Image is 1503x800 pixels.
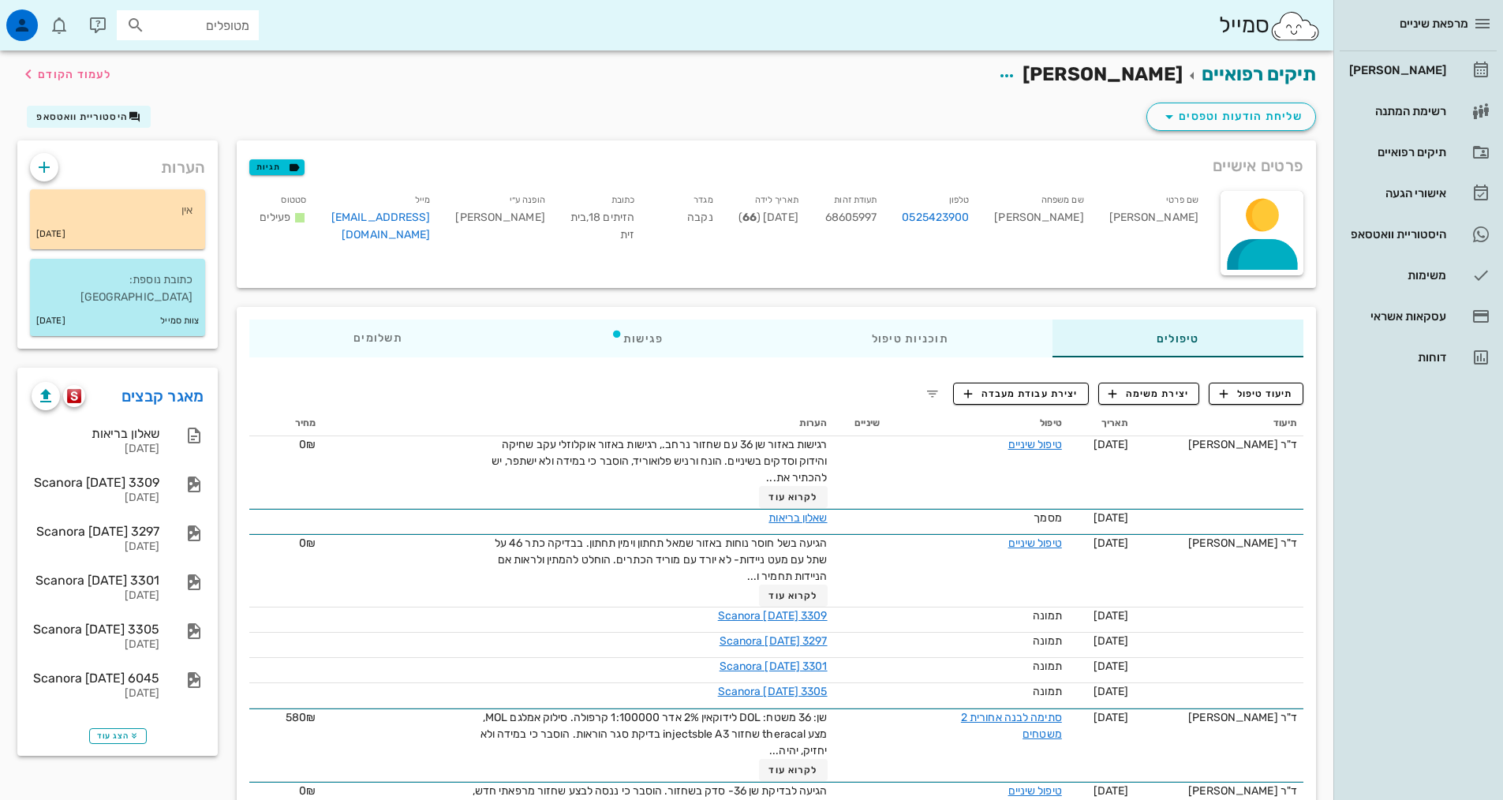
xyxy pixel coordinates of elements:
[1094,511,1129,525] span: [DATE]
[949,195,970,205] small: טלפון
[249,411,322,436] th: מחיר
[570,211,634,241] span: בית זית
[1340,256,1497,294] a: משימות
[759,759,828,781] button: לקרוא עוד
[768,590,817,601] span: לקרוא עוד
[122,383,204,409] a: מאגר קבצים
[1097,188,1211,253] div: [PERSON_NAME]
[718,609,828,622] a: Scanora [DATE] 3309
[768,764,817,776] span: לקרוא עוד
[281,195,306,205] small: סטטוס
[902,209,969,226] a: 0525423900
[1346,310,1446,323] div: עסקאות אשראי
[1033,634,1062,648] span: תמונה
[67,389,82,403] img: scanora logo
[43,202,193,219] p: אין
[964,387,1078,401] span: יצירת עבודת מעבדה
[718,685,828,698] a: Scanora [DATE] 3305
[331,211,431,241] a: [EMAIL_ADDRESS][DOMAIN_NAME]
[1340,297,1497,335] a: עסקאות אשראי
[32,638,159,652] div: [DATE]
[1141,709,1297,726] div: ד"ר [PERSON_NAME]
[89,728,147,744] button: הצג עוד
[1269,10,1321,42] img: SmileCloud logo
[32,540,159,554] div: [DATE]
[834,411,886,436] th: שיניים
[43,271,193,306] p: כתובת נוספת: [GEOGRAPHIC_DATA]
[953,383,1088,405] button: יצירת עבודת מעבדה
[720,660,828,673] a: Scanora [DATE] 3301
[1340,51,1497,89] a: [PERSON_NAME]
[322,411,833,436] th: הערות
[1346,187,1446,200] div: אישורי הגעה
[586,211,589,224] span: ,
[1346,269,1446,282] div: משימות
[1219,9,1321,43] div: סמייל
[495,536,828,583] span: הגיעה בשל חוסר נוחות באזור שמאל תחתון וימין תחתון. בבדיקה כתר 46 על שתל עם מעט ניידות- לא יורד עם...
[32,492,159,505] div: [DATE]
[36,312,65,330] small: [DATE]
[260,211,290,224] span: פעילים
[1141,535,1297,551] div: ד"ר [PERSON_NAME]
[1220,387,1293,401] span: תיעוד טיפול
[1041,195,1084,205] small: שם משפחה
[32,475,159,490] div: Scanora [DATE] 3309
[353,333,402,344] span: תשלומים
[299,784,316,798] span: 0₪
[981,188,1096,253] div: [PERSON_NAME]
[32,671,159,686] div: Scanora [DATE] 6045
[1052,320,1303,357] div: טיפולים
[1141,783,1297,799] div: ד"ר [PERSON_NAME]
[1340,338,1497,376] a: דוחות
[1094,711,1129,724] span: [DATE]
[32,443,159,456] div: [DATE]
[759,585,828,607] button: לקרוא עוד
[19,60,111,88] button: לעמוד הקודם
[17,140,218,186] div: הערות
[1094,438,1129,451] span: [DATE]
[1033,609,1062,622] span: תמונה
[32,573,159,588] div: Scanora [DATE] 3301
[47,13,56,22] span: תג
[694,195,712,205] small: מגדר
[1094,609,1129,622] span: [DATE]
[1034,511,1061,525] span: מסמך
[611,195,635,205] small: כתובת
[1094,784,1129,798] span: [DATE]
[32,426,159,441] div: שאלון בריאות
[1340,92,1497,130] a: רשימת המתנה
[299,536,316,550] span: 0₪
[415,195,430,205] small: מייל
[1160,107,1303,126] span: שליחת הודעות וטפסים
[1346,228,1446,241] div: היסטוריית וואטסאפ
[742,211,757,224] strong: 66
[1068,411,1135,436] th: תאריך
[160,312,199,330] small: צוות סמייל
[1346,105,1446,118] div: רשימת המתנה
[755,195,798,205] small: תאריך לידה
[1109,387,1189,401] span: יצירת משימה
[1135,411,1303,436] th: תיעוד
[36,111,128,122] span: היסטוריית וואטסאפ
[32,687,159,701] div: [DATE]
[97,731,139,741] span: הצג עוד
[1141,436,1297,453] div: ד"ר [PERSON_NAME]
[1202,63,1316,85] a: תיקים רפואיים
[1094,634,1129,648] span: [DATE]
[1098,383,1200,405] button: יצירת משימה
[1400,17,1468,31] span: מרפאת שיניים
[1033,685,1062,698] span: תמונה
[1094,536,1129,550] span: [DATE]
[36,226,65,243] small: [DATE]
[738,211,798,224] span: [DATE] ( )
[1008,438,1062,451] a: טיפול שיניים
[1023,63,1183,85] span: [PERSON_NAME]
[443,188,557,253] div: [PERSON_NAME]
[1340,133,1497,171] a: תיקים רפואיים
[834,195,877,205] small: תעודת זהות
[27,106,151,128] button: היסטוריית וואטסאפ
[586,211,634,224] span: הזיתים 18
[38,68,111,81] span: לעמוד הקודם
[63,385,85,407] button: scanora logo
[1094,685,1129,698] span: [DATE]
